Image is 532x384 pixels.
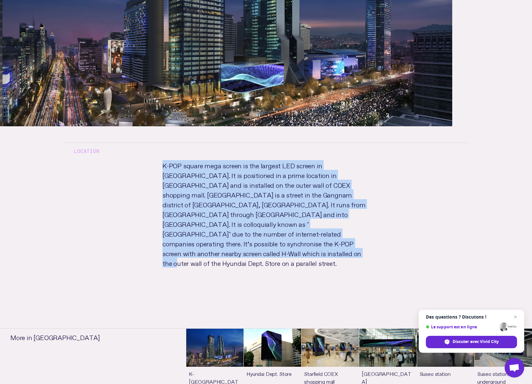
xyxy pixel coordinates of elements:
[505,358,524,377] div: Ouvrir le chat
[511,313,519,321] span: Fermer le chat
[152,160,380,281] p: K-POP square mega screen is the largest LED screen in [GEOGRAPHIC_DATA]. It is positioned in a pr...
[426,314,517,320] span: Des questions ? Discutons !
[63,143,468,160] h3: Location
[453,339,499,345] span: Discuter avec Vivid City
[426,324,497,329] span: Le support est en ligne
[426,336,517,348] div: Discuter avec Vivid City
